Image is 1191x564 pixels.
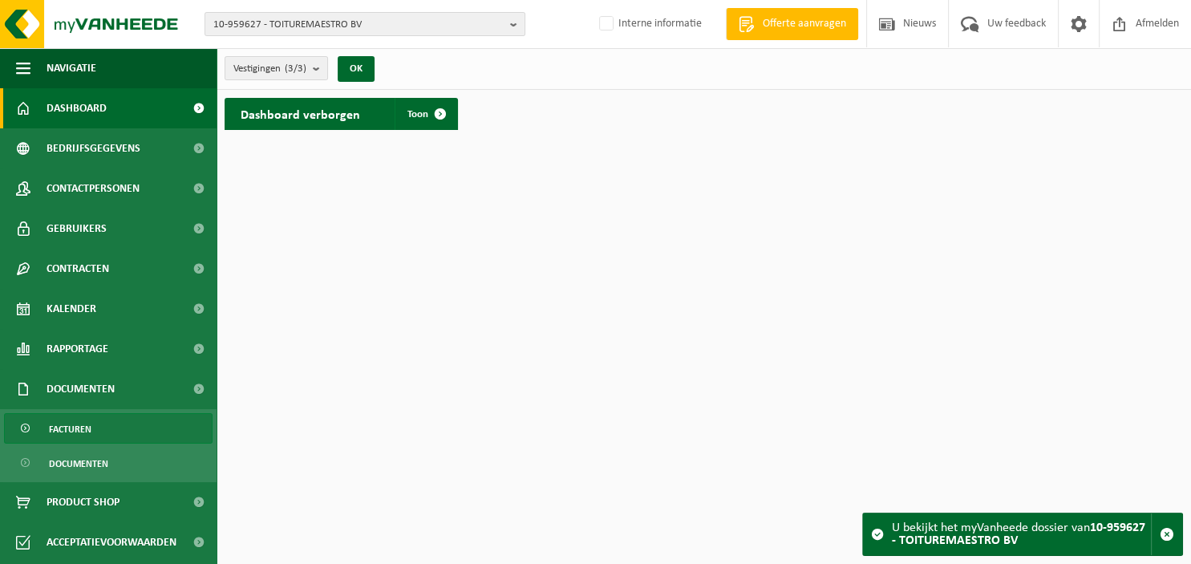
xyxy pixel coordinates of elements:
span: Bedrijfsgegevens [47,128,140,168]
span: 10-959627 - TOITUREMAESTRO BV [213,13,504,37]
h2: Dashboard verborgen [225,98,376,129]
span: Gebruikers [47,209,107,249]
button: Vestigingen(3/3) [225,56,328,80]
button: 10-959627 - TOITUREMAESTRO BV [205,12,525,36]
count: (3/3) [285,63,306,74]
span: Offerte aanvragen [759,16,850,32]
span: Kalender [47,289,96,329]
span: Navigatie [47,48,96,88]
a: Offerte aanvragen [726,8,858,40]
label: Interne informatie [596,12,702,36]
span: Documenten [47,369,115,409]
button: OK [338,56,375,82]
div: U bekijkt het myVanheede dossier van [892,513,1151,555]
a: Toon [395,98,456,130]
span: Vestigingen [233,57,306,81]
span: Documenten [49,448,108,479]
span: Contracten [47,249,109,289]
span: Product Shop [47,482,120,522]
span: Facturen [49,414,91,444]
span: Acceptatievoorwaarden [47,522,176,562]
a: Facturen [4,413,213,444]
span: Dashboard [47,88,107,128]
span: Toon [407,109,428,120]
a: Documenten [4,448,213,478]
strong: 10-959627 - TOITUREMAESTRO BV [892,521,1145,547]
span: Contactpersonen [47,168,140,209]
span: Rapportage [47,329,108,369]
